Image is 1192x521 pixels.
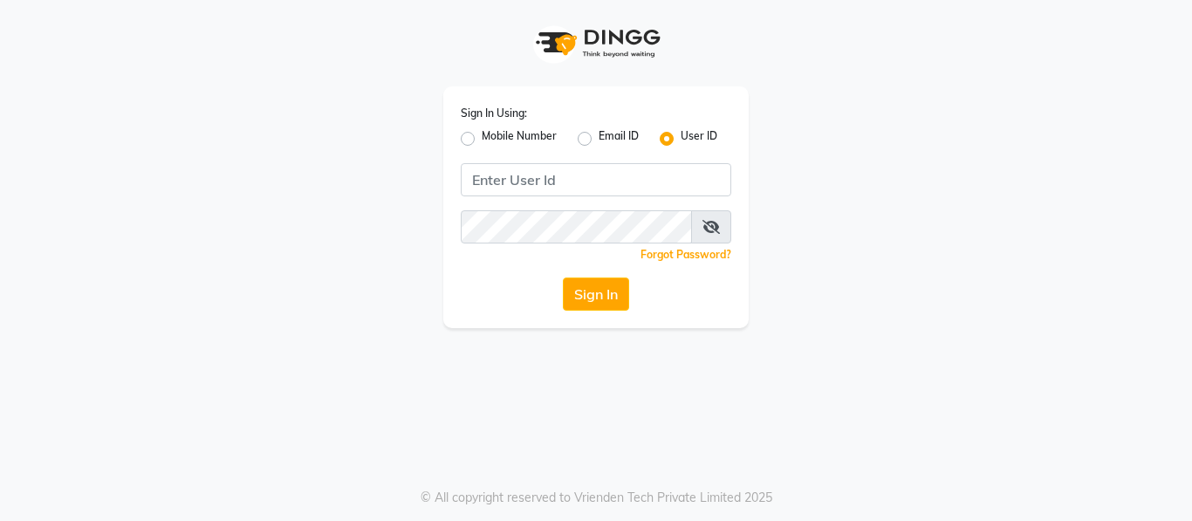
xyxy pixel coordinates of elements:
[563,278,629,311] button: Sign In
[461,106,527,121] label: Sign In Using:
[599,128,639,149] label: Email ID
[461,210,692,243] input: Username
[461,163,731,196] input: Username
[681,128,717,149] label: User ID
[526,17,666,69] img: logo1.svg
[482,128,557,149] label: Mobile Number
[641,248,731,261] a: Forgot Password?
